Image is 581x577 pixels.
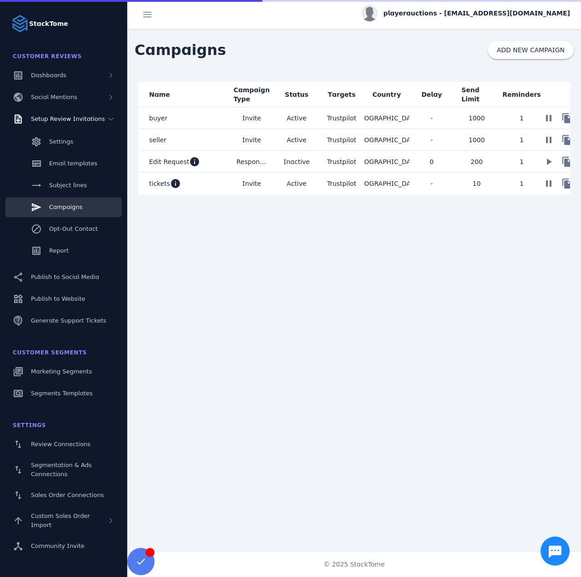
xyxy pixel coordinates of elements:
[324,560,385,569] span: © 2025 StackTome
[5,289,122,309] a: Publish to Website
[5,362,122,382] a: Marketing Segments
[31,390,93,397] span: Segments Templates
[454,129,499,151] mat-cell: 1000
[364,82,409,107] mat-header-cell: Country
[409,107,454,129] mat-cell: -
[31,492,104,498] span: Sales Order Connections
[364,151,409,173] mat-cell: [GEOGRAPHIC_DATA]
[31,317,106,324] span: Generate Support Tickets
[364,173,409,194] mat-cell: [GEOGRAPHIC_DATA]
[409,151,454,173] mat-cell: 0
[29,19,68,29] strong: StackTome
[274,173,319,194] mat-cell: Active
[242,178,261,189] span: Invite
[13,53,82,60] span: Customer Reviews
[127,32,233,68] span: Campaigns
[49,160,97,167] span: Email templates
[364,129,409,151] mat-cell: [GEOGRAPHIC_DATA]
[327,180,356,187] span: Trustpilot
[499,151,544,173] mat-cell: 1
[31,441,90,448] span: Review Connections
[454,151,499,173] mat-cell: 200
[5,154,122,174] a: Email templates
[409,129,454,151] mat-cell: -
[5,132,122,152] a: Settings
[499,129,544,151] mat-cell: 1
[409,173,454,194] mat-cell: -
[170,178,181,189] mat-icon: info
[274,151,319,173] mat-cell: Inactive
[5,197,122,217] a: Campaigns
[49,182,87,189] span: Subject lines
[149,113,167,124] span: buyer
[409,82,454,107] mat-header-cell: Delay
[149,134,166,145] span: seller
[274,82,319,107] mat-header-cell: Status
[49,225,98,232] span: Opt-Out Contact
[364,107,409,129] mat-cell: [GEOGRAPHIC_DATA]
[49,204,82,210] span: Campaigns
[189,156,200,167] mat-icon: info
[31,72,66,79] span: Dashboards
[31,512,90,528] span: Custom Sales Order Import
[31,368,92,375] span: Marketing Segments
[149,178,170,189] span: tickets
[5,456,122,483] a: Segmentation & Ads Connections
[5,434,122,454] a: Review Connections
[5,219,122,239] a: Opt-Out Contact
[274,107,319,129] mat-cell: Active
[499,173,544,194] mat-cell: 1
[31,94,77,100] span: Social Mentions
[242,134,261,145] span: Invite
[5,175,122,195] a: Subject lines
[31,295,85,302] span: Publish to Website
[49,138,73,145] span: Settings
[361,5,378,21] img: profile.jpg
[454,173,499,194] mat-cell: 10
[5,383,122,403] a: Segments Templates
[327,158,356,165] span: Trustpilot
[49,247,69,254] span: Report
[5,311,122,331] a: Generate Support Tickets
[499,107,544,129] mat-cell: 1
[454,82,499,107] mat-header-cell: Send Limit
[327,114,356,122] span: Trustpilot
[5,267,122,287] a: Publish to Social Media
[31,542,85,549] span: Community Invite
[31,462,92,478] span: Segmentation & Ads Connections
[327,136,356,144] span: Trustpilot
[319,82,364,107] mat-header-cell: Targets
[138,82,229,107] mat-header-cell: Name
[11,15,29,33] img: Logo image
[13,422,46,428] span: Settings
[236,156,267,167] span: Response
[5,241,122,261] a: Report
[497,47,565,53] span: ADD NEW CAMPAIGN
[499,82,544,107] mat-header-cell: Reminders
[454,107,499,129] mat-cell: 1000
[149,156,189,167] span: Edit Request
[31,115,105,122] span: Setup Review Invitations
[229,82,274,107] mat-header-cell: Campaign Type
[5,485,122,505] a: Sales Order Connections
[13,349,87,356] span: Customer Segments
[488,41,574,59] button: ADD NEW CAMPAIGN
[274,129,319,151] mat-cell: Active
[242,113,261,124] span: Invite
[31,274,99,280] span: Publish to Social Media
[361,5,570,21] button: playerauctions - [EMAIL_ADDRESS][DOMAIN_NAME]
[383,9,570,18] span: playerauctions - [EMAIL_ADDRESS][DOMAIN_NAME]
[5,536,122,556] a: Community Invite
